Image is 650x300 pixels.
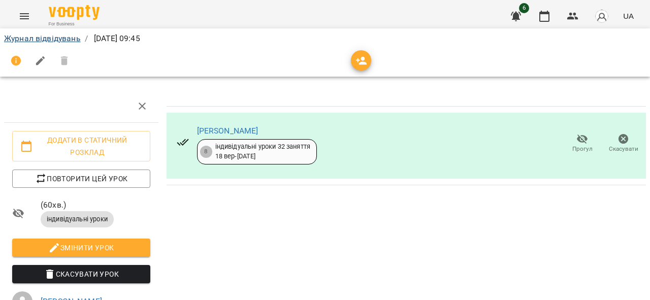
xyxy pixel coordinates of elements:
button: Змінити урок [12,239,150,257]
a: [PERSON_NAME] [197,126,258,136]
span: For Business [49,21,100,27]
span: Змінити урок [20,242,142,254]
nav: breadcrumb [4,32,646,45]
div: індивідуальні уроки 32 заняття 18 вер - [DATE] [215,142,310,161]
span: ( 60 хв. ) [41,199,150,211]
span: Прогул [572,145,593,153]
button: Скасувати Урок [12,265,150,283]
img: Voopty Logo [49,5,100,20]
button: Додати в статичний розклад [12,131,150,161]
span: UA [623,11,634,21]
span: 6 [519,3,529,13]
span: Повторити цей урок [20,173,142,185]
button: UA [619,7,638,25]
button: Повторити цей урок [12,170,150,188]
p: [DATE] 09:45 [92,32,140,45]
button: Скасувати [603,129,644,158]
span: Додати в статичний розклад [20,134,142,158]
li: / [85,32,88,45]
span: Скасувати Урок [20,268,142,280]
button: Прогул [562,129,603,158]
img: avatar_s.png [595,9,609,23]
button: Menu [12,4,37,28]
div: 8 [200,146,212,158]
span: Скасувати [609,145,638,153]
span: індивідуальні уроки [41,215,114,224]
a: Журнал відвідувань [4,34,81,43]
